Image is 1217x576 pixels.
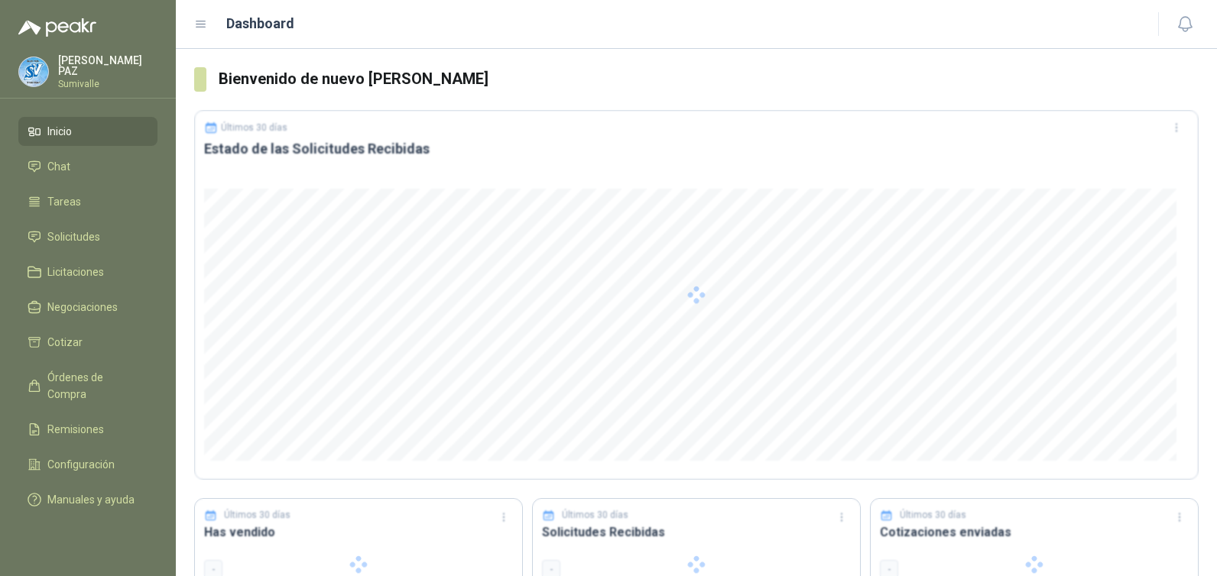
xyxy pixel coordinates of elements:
[219,67,1199,91] h3: Bienvenido de nuevo [PERSON_NAME]
[18,152,157,181] a: Chat
[47,369,143,403] span: Órdenes de Compra
[47,264,104,280] span: Licitaciones
[19,57,48,86] img: Company Logo
[47,158,70,175] span: Chat
[18,18,96,37] img: Logo peakr
[47,491,135,508] span: Manuales y ayuda
[18,222,157,251] a: Solicitudes
[58,55,157,76] p: [PERSON_NAME] PAZ
[18,363,157,409] a: Órdenes de Compra
[18,187,157,216] a: Tareas
[18,257,157,286] a: Licitaciones
[47,299,118,316] span: Negociaciones
[18,293,157,322] a: Negociaciones
[47,228,100,245] span: Solicitudes
[58,79,157,89] p: Sumivalle
[47,421,104,438] span: Remisiones
[47,334,83,351] span: Cotizar
[18,415,157,444] a: Remisiones
[47,123,72,140] span: Inicio
[18,328,157,357] a: Cotizar
[47,456,115,473] span: Configuración
[18,117,157,146] a: Inicio
[226,13,294,34] h1: Dashboard
[47,193,81,210] span: Tareas
[18,485,157,514] a: Manuales y ayuda
[18,450,157,479] a: Configuración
